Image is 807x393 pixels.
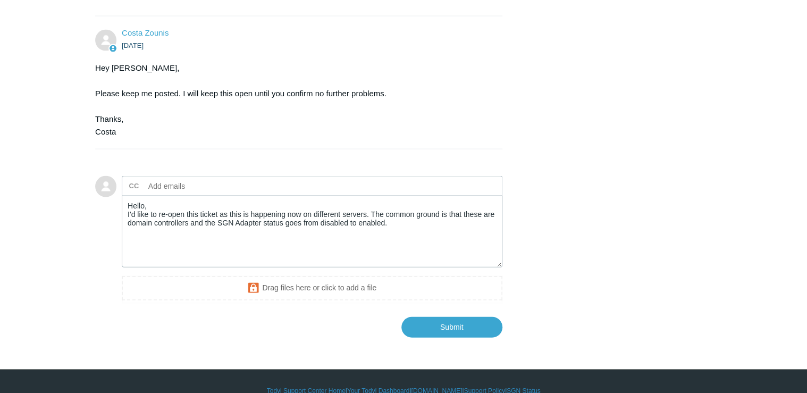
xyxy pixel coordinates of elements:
[122,28,169,37] a: Costa Zounis
[401,317,502,337] input: Submit
[144,178,258,194] input: Add emails
[95,62,492,138] div: Hey [PERSON_NAME], Please keep me posted. I will keep this open until you confirm no further prob...
[129,178,139,194] label: CC
[122,196,502,267] textarea: Add your reply
[122,41,144,49] time: 08/08/2025, 16:37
